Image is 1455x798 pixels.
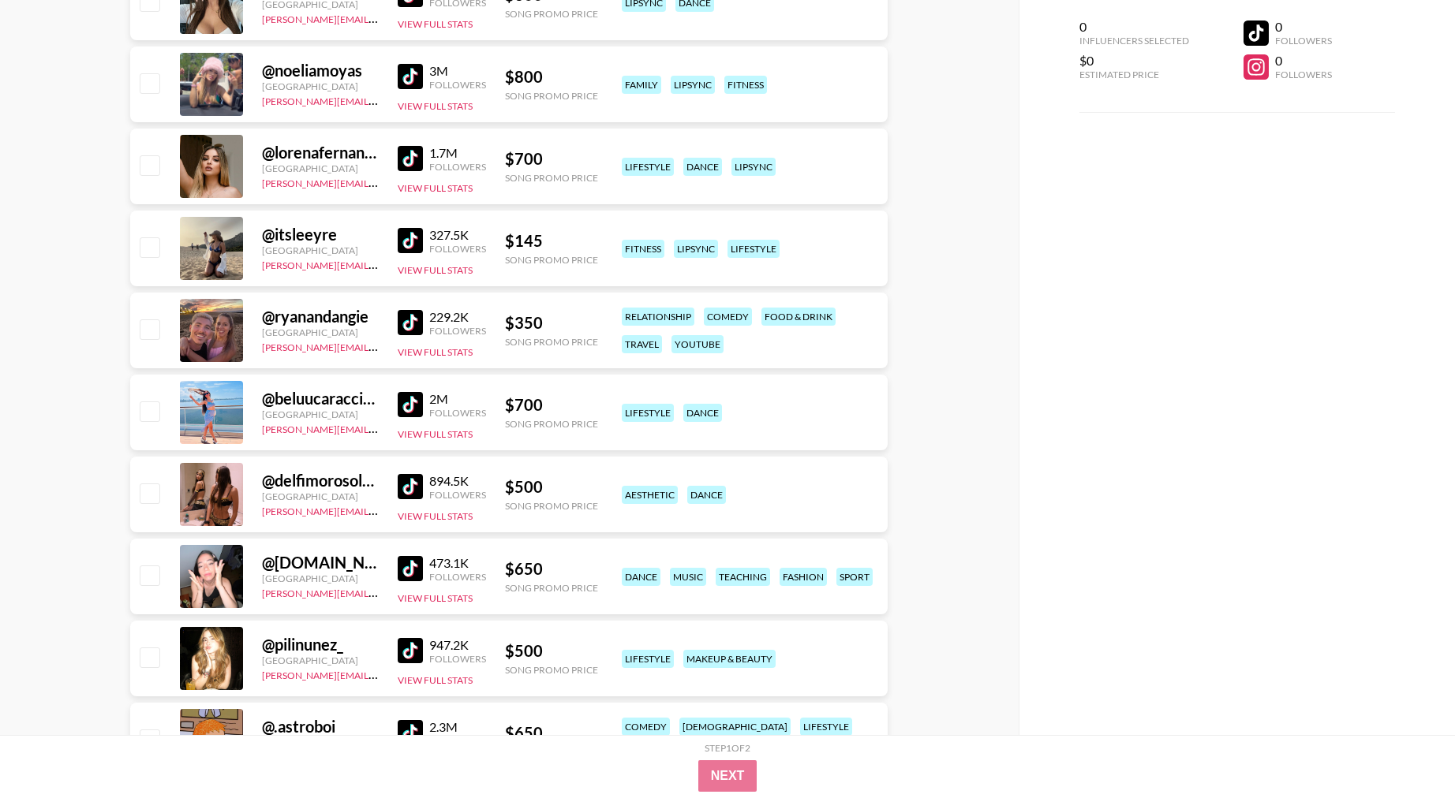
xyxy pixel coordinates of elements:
div: [GEOGRAPHIC_DATA] [262,162,379,174]
img: TikTok [398,638,423,663]
div: @ .astroboi [262,717,379,736]
div: [GEOGRAPHIC_DATA] [262,490,379,502]
button: View Full Stats [398,18,473,30]
div: Song Promo Price [505,90,598,102]
a: [PERSON_NAME][EMAIL_ADDRESS][DOMAIN_NAME] [262,92,496,107]
div: Followers [429,571,486,583]
img: TikTok [398,556,423,581]
div: aesthetic [622,486,678,504]
div: 1.7M [429,145,486,161]
div: lifestyle [622,650,674,668]
div: 473.1K [429,555,486,571]
div: 327.5K [429,227,486,243]
div: @ ryanandangie [262,307,379,326]
div: music [670,568,706,586]
div: Song Promo Price [505,254,598,266]
div: @ pilinunez_ [262,635,379,654]
div: food & drink [761,308,836,326]
div: Followers [429,325,486,337]
div: [DEMOGRAPHIC_DATA] [679,718,791,736]
div: 0 [1275,19,1332,35]
div: $ 350 [505,313,598,333]
div: [GEOGRAPHIC_DATA] [262,654,379,666]
div: Followers [429,489,486,501]
div: lipsync [671,76,715,94]
div: Followers [429,653,486,665]
div: Song Promo Price [505,336,598,348]
button: View Full Stats [398,264,473,276]
div: fitness [724,76,767,94]
iframe: Drift Widget Chat Controller [1376,719,1436,779]
button: View Full Stats [398,592,473,604]
div: [GEOGRAPHIC_DATA] [262,244,379,256]
div: lifestyle [800,718,852,736]
div: family [622,76,661,94]
img: TikTok [398,310,423,335]
div: lifestyle [622,404,674,422]
button: View Full Stats [398,346,473,358]
div: @ noeliamoyas [262,61,379,80]
div: 947.2K [429,637,486,653]
img: TikTok [398,720,423,745]
div: $ 650 [505,559,598,579]
div: dance [683,404,722,422]
div: Followers [429,407,486,419]
div: youtube [671,335,724,353]
div: $ 500 [505,641,598,661]
a: [PERSON_NAME][EMAIL_ADDRESS][PERSON_NAME][DOMAIN_NAME] [262,10,570,25]
img: TikTok [398,146,423,171]
div: Influencers Selected [1079,35,1189,47]
div: 0 [1275,53,1332,69]
div: [GEOGRAPHIC_DATA] [262,326,379,338]
div: dance [622,568,660,586]
div: $ 145 [505,231,598,251]
div: @ itsleeyre [262,225,379,244]
div: comedy [704,308,752,326]
a: [PERSON_NAME][EMAIL_ADDRESS][DOMAIN_NAME] [262,174,496,189]
div: 0 [1079,19,1189,35]
div: [GEOGRAPHIC_DATA] [262,80,379,92]
a: [PERSON_NAME][EMAIL_ADDRESS][DOMAIN_NAME] [262,338,496,353]
a: [PERSON_NAME][EMAIL_ADDRESS][DOMAIN_NAME] [262,420,496,435]
button: Next [698,760,757,792]
a: [PERSON_NAME][EMAIL_ADDRESS][DOMAIN_NAME] [262,666,496,681]
img: TikTok [398,474,423,499]
div: Song Promo Price [505,664,598,676]
div: Followers [429,243,486,255]
div: lifestyle [727,240,780,258]
a: [PERSON_NAME][EMAIL_ADDRESS][PERSON_NAME][DOMAIN_NAME] [262,256,570,271]
div: [GEOGRAPHIC_DATA] [262,408,379,420]
div: makeup & beauty [683,650,776,668]
button: View Full Stats [398,100,473,112]
a: [PERSON_NAME][EMAIL_ADDRESS][DOMAIN_NAME] [262,584,496,599]
div: $ 500 [505,477,598,497]
div: 2M [429,391,486,407]
div: @ delfimorosolyy [262,471,379,490]
div: Song Promo Price [505,418,598,430]
div: lipsync [731,158,776,176]
div: Followers [429,161,486,173]
a: [PERSON_NAME][EMAIL_ADDRESS][DOMAIN_NAME] [262,502,496,517]
div: dance [687,486,726,504]
div: Step 1 of 2 [705,742,750,754]
div: lipsync [674,240,718,258]
img: TikTok [398,392,423,417]
img: TikTok [398,228,423,253]
div: $ 700 [505,395,598,415]
div: 229.2K [429,309,486,325]
button: View Full Stats [398,674,473,686]
div: @ [DOMAIN_NAME] [262,553,379,572]
div: teaching [716,568,770,586]
div: Followers [1275,35,1332,47]
div: $ 700 [505,149,598,169]
div: @ lorenafernandezb [262,143,379,162]
div: lifestyle [622,158,674,176]
div: fashion [780,568,827,586]
div: travel [622,335,662,353]
div: fitness [622,240,664,258]
div: Song Promo Price [505,500,598,512]
div: 2.3M [429,719,486,735]
div: [GEOGRAPHIC_DATA] [262,572,379,584]
div: @ beluucaracciolo [262,389,379,408]
div: Song Promo Price [505,172,598,184]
